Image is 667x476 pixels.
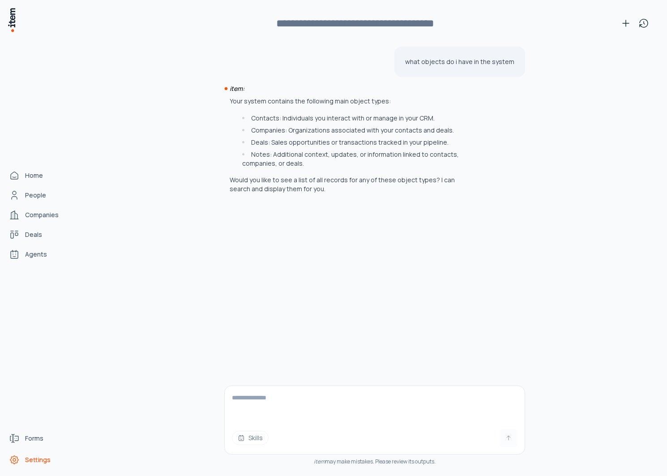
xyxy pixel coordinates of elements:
[5,206,73,224] a: Companies
[405,57,514,66] p: what objects do i have in the system
[25,210,59,219] span: Companies
[230,84,244,93] i: item:
[25,191,46,200] span: People
[224,458,525,465] div: may make mistakes. Please review its outputs.
[240,114,471,123] li: Contacts: Individuals you interact with or manage in your CRM.
[635,14,653,32] button: View history
[5,167,73,184] a: Home
[5,226,73,244] a: Deals
[248,433,263,442] span: Skills
[5,451,73,469] a: Settings
[7,7,16,33] img: Item Brain Logo
[25,250,47,259] span: Agents
[25,455,51,464] span: Settings
[240,150,471,168] li: Notes: Additional context, updates, or information linked to contacts, companies, or deals.
[5,429,73,447] a: Forms
[240,126,471,135] li: Companies: Organizations associated with your contacts and deals.
[5,186,73,204] a: People
[314,458,325,465] i: item
[232,431,269,445] button: Skills
[617,14,635,32] button: New conversation
[25,230,42,239] span: Deals
[230,97,471,106] p: Your system contains the following main object types:
[5,245,73,263] a: Agents
[25,171,43,180] span: Home
[25,434,43,443] span: Forms
[230,176,471,193] p: Would you like to see a list of all records for any of these object types? I can search and displ...
[240,138,471,147] li: Deals: Sales opportunities or transactions tracked in your pipeline.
